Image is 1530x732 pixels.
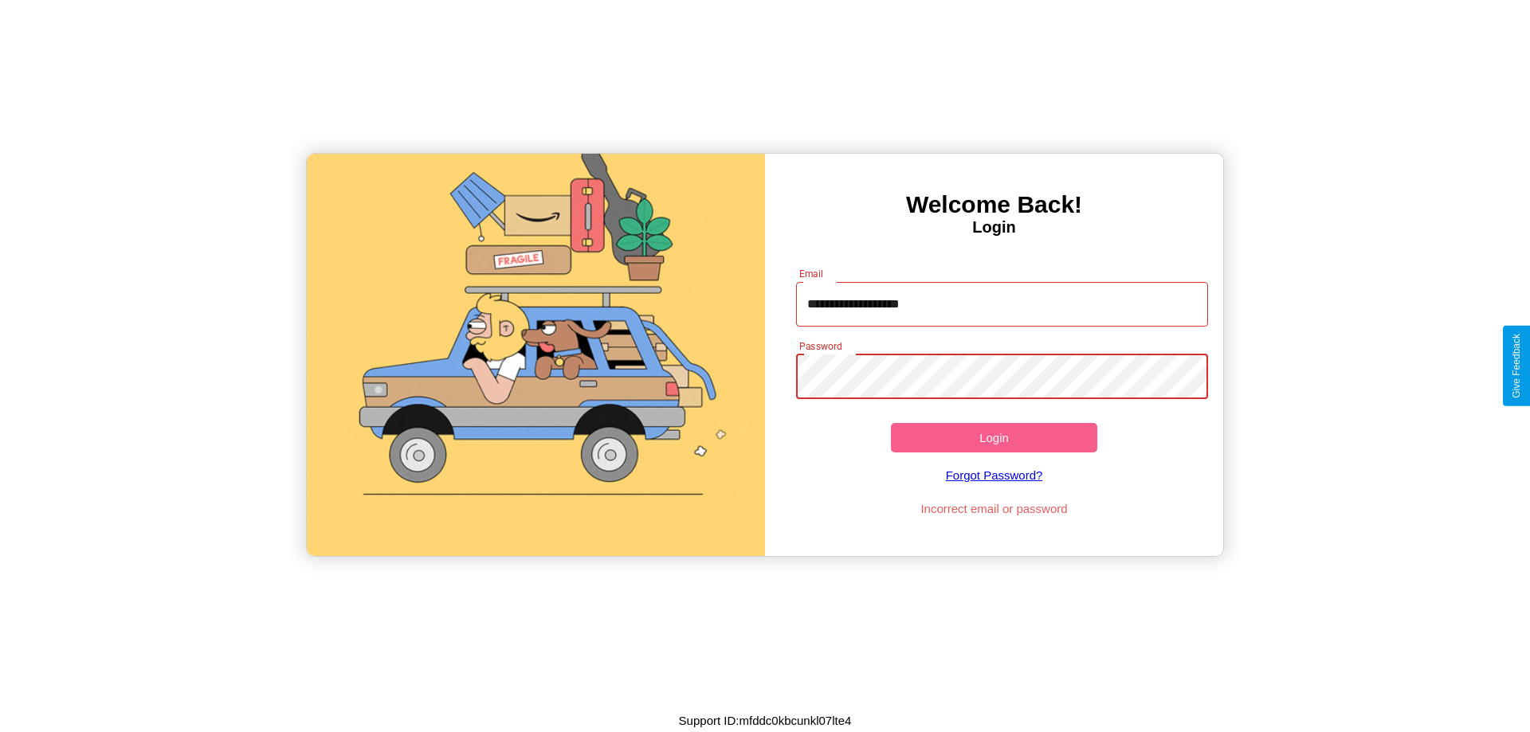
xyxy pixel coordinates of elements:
label: Password [799,339,841,353]
label: Email [799,267,824,280]
a: Forgot Password? [788,452,1201,498]
h3: Welcome Back! [765,191,1223,218]
div: Give Feedback [1511,334,1522,398]
p: Support ID: mfddc0kbcunkl07lte4 [679,710,852,731]
button: Login [891,423,1097,452]
h4: Login [765,218,1223,237]
img: gif [307,154,765,556]
p: Incorrect email or password [788,498,1201,519]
